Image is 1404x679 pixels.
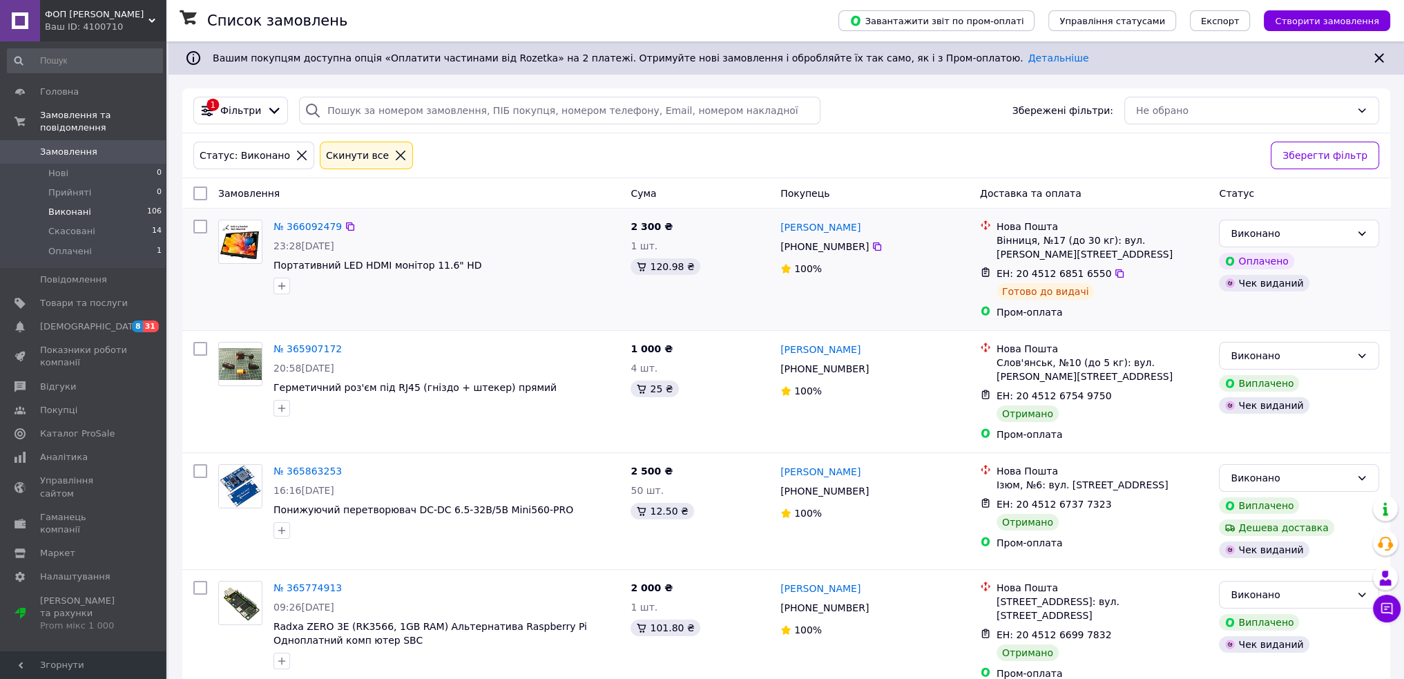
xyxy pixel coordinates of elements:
[40,274,107,286] span: Повідомлення
[780,188,829,199] span: Покупець
[778,359,872,379] div: [PHONE_NUMBER]
[147,206,162,218] span: 106
[1282,148,1367,163] span: Зберегти фільтр
[631,188,656,199] span: Cума
[48,206,91,218] span: Виконані
[778,237,872,256] div: [PHONE_NUMBER]
[1373,595,1401,622] button: Чат з покупцем
[45,8,148,21] span: ФОП Ганжа
[40,344,128,369] span: Показники роботи компанії
[794,263,822,274] span: 100%
[45,21,166,33] div: Ваш ID: 4100710
[273,504,573,515] a: Понижуючий перетворювач DC-DC 6.5-32В/5В Mini560-PRO
[197,148,293,163] div: Статус: Виконано
[794,508,822,519] span: 100%
[1219,636,1309,653] div: Чек виданий
[40,321,142,333] span: [DEMOGRAPHIC_DATA]
[152,225,162,238] span: 14
[219,348,262,381] img: Фото товару
[1219,275,1309,291] div: Чек виданий
[273,221,342,232] a: № 366092479
[631,602,657,613] span: 1 шт.
[48,187,91,199] span: Прийняті
[218,342,262,386] a: Фото товару
[794,385,822,396] span: 100%
[40,511,128,536] span: Гаманець компанії
[997,305,1209,319] div: Пром-оплата
[40,451,88,463] span: Аналітика
[631,343,673,354] span: 1 000 ₴
[132,321,143,332] span: 8
[631,221,673,232] span: 2 300 ₴
[218,220,262,264] a: Фото товару
[780,582,860,595] a: [PERSON_NAME]
[1059,16,1165,26] span: Управління статусами
[1275,16,1379,26] span: Створити замовлення
[980,188,1081,199] span: Доставка та оплата
[849,15,1023,27] span: Завантажити звіт по пром-оплаті
[207,12,347,29] h1: Список замовлень
[1231,470,1351,486] div: Виконано
[40,381,76,393] span: Відгуки
[997,283,1095,300] div: Готово до видачі
[997,233,1209,261] div: Вінниця, №17 (до 30 кг): вул. [PERSON_NAME][STREET_ADDRESS]
[631,381,678,397] div: 25 ₴
[631,503,693,519] div: 12.50 ₴
[1136,103,1351,118] div: Не обрано
[273,363,334,374] span: 20:58[DATE]
[157,167,162,180] span: 0
[631,582,673,593] span: 2 000 ₴
[7,48,163,73] input: Пошук
[997,581,1209,595] div: Нова Пошта
[48,245,92,258] span: Оплачені
[997,220,1209,233] div: Нова Пошта
[997,629,1112,640] span: ЕН: 20 4512 6699 7832
[631,620,700,636] div: 101.80 ₴
[1219,519,1334,536] div: Дешева доставка
[1219,188,1254,199] span: Статус
[219,583,262,622] img: Фото товару
[1231,226,1351,241] div: Виконано
[1219,497,1299,514] div: Виплачено
[1219,614,1299,631] div: Виплачено
[631,485,664,496] span: 50 шт.
[780,343,860,356] a: [PERSON_NAME]
[40,547,75,560] span: Маркет
[1219,253,1294,269] div: Оплачено
[40,109,166,134] span: Замовлення та повідомлення
[299,97,820,124] input: Пошук за номером замовлення, ПІБ покупця, номером телефону, Email, номером накладної
[631,466,673,477] span: 2 500 ₴
[273,621,587,646] span: Radxa ZERO 3E (RK3566, 1GB RAM) Альтернатива Raspberry Pi Одноплатний комп ютер SBC
[1012,104,1113,117] span: Збережені фільтри:
[273,260,481,271] a: Портативний LED HDMI монітор 11.6" HD
[40,571,110,583] span: Налаштування
[273,382,557,393] a: Герметичний роз'єм під RJ45 (гніздо + штекер) прямий
[1271,142,1379,169] button: Зберегти фільтр
[40,595,128,633] span: [PERSON_NAME] та рахунки
[631,240,657,251] span: 1 шт.
[780,465,860,479] a: [PERSON_NAME]
[997,478,1209,492] div: Ізюм, №6: вул. [STREET_ADDRESS]
[1219,375,1299,392] div: Виплачено
[323,148,392,163] div: Cкинути все
[40,86,79,98] span: Головна
[1190,10,1251,31] button: Експорт
[157,245,162,258] span: 1
[218,188,280,199] span: Замовлення
[273,485,334,496] span: 16:16[DATE]
[40,475,128,499] span: Управління сайтом
[40,620,128,632] div: Prom мікс 1 000
[273,240,334,251] span: 23:28[DATE]
[780,220,860,234] a: [PERSON_NAME]
[1219,542,1309,558] div: Чек виданий
[997,356,1209,383] div: Слов'янськ, №10 (до 5 кг): вул. [PERSON_NAME][STREET_ADDRESS]
[40,146,97,158] span: Замовлення
[273,602,334,613] span: 09:26[DATE]
[1028,52,1089,64] a: Детальніше
[631,363,657,374] span: 4 шт.
[48,225,95,238] span: Скасовані
[778,481,872,501] div: [PHONE_NUMBER]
